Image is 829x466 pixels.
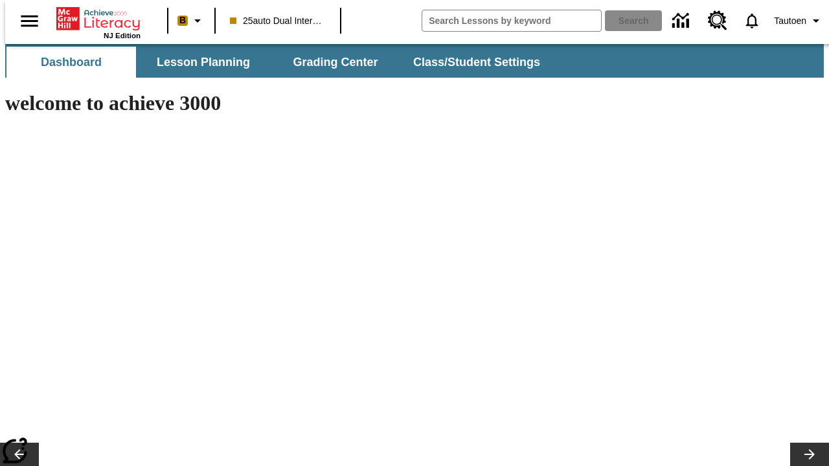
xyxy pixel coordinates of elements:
a: Resource Center, Will open in new tab [700,3,735,38]
button: Open side menu [10,2,49,40]
a: Home [56,6,141,32]
span: Tautoen [774,14,806,28]
a: Notifications [735,4,769,38]
input: search field [422,10,601,31]
button: Class/Student Settings [403,47,551,78]
span: 25auto Dual International [230,14,326,28]
span: NJ Edition [104,32,141,39]
div: Home [56,5,141,39]
button: Boost Class color is peach. Change class color [172,9,210,32]
h1: welcome to achieve 3000 [5,91,565,115]
button: Profile/Settings [769,9,829,32]
button: Grading Center [271,47,400,78]
div: SubNavbar [5,47,552,78]
button: Lesson Planning [139,47,268,78]
span: B [179,12,186,28]
button: Lesson carousel, Next [790,443,829,466]
a: Data Center [664,3,700,39]
div: SubNavbar [5,44,824,78]
button: Dashboard [6,47,136,78]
